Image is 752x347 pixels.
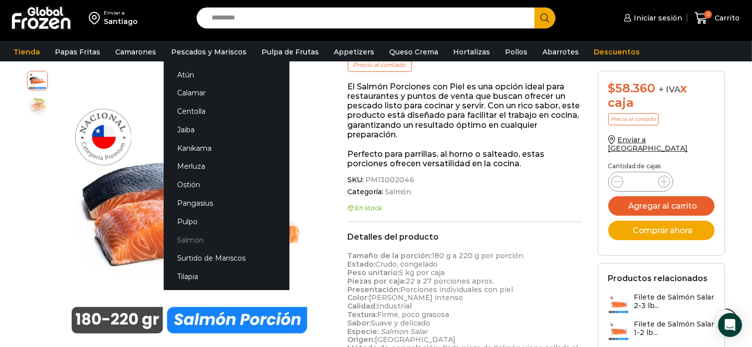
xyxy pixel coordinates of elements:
a: Filete de Salmón Salar 1-2 lb... [608,320,715,342]
strong: Sabor: [348,319,371,328]
em: Salmon Salar [381,327,428,336]
a: Merluza [164,157,289,176]
a: Iniciar sesión [621,8,682,28]
a: Pollos [500,42,532,61]
input: Product quantity [631,175,650,189]
strong: Estado: [348,260,376,269]
a: Camarones [110,42,161,61]
div: 1 / 2 [53,71,327,345]
a: Descuentos [589,42,645,61]
a: Kanikama [164,139,289,157]
div: x caja [608,81,715,110]
a: Hortalizas [448,42,495,61]
span: + IVA [659,84,681,94]
strong: Piezas por caja: [348,277,406,286]
div: Enviar a [104,9,138,16]
strong: Calidad: [348,302,377,311]
a: Pescados y Mariscos [166,42,251,61]
span: PM13002046 [364,176,414,184]
a: Enviar a [GEOGRAPHIC_DATA] [608,135,688,153]
p: Precio al contado [348,58,412,71]
a: Atún [164,65,289,84]
a: Jaiba [164,121,289,139]
span: Carrito [712,13,740,23]
img: address-field-icon.svg [89,9,104,26]
a: Tienda [8,42,45,61]
a: Salmón [383,188,411,196]
span: Iniciar sesión [631,13,682,23]
span: plato-salmon [27,96,47,116]
bdi: 58.360 [608,81,655,95]
strong: Origen: [348,335,375,344]
span: 0 [704,10,712,18]
strong: Presentación: [348,285,401,294]
a: Ostión [164,176,289,194]
a: Surtido de Mariscos [164,249,289,268]
span: salmon porcion premium [27,70,47,90]
button: Comprar ahora [608,221,715,240]
img: salmon porcion premium [53,71,327,345]
a: Pulpa de Frutas [256,42,324,61]
h3: Filete de Salmón Salar 1-2 lb... [634,320,715,337]
h3: Filete de Salmón Salar 2-3 lb... [634,293,715,310]
a: Pulpo [164,212,289,231]
h2: Productos relacionados [608,274,708,283]
a: Appetizers [329,42,379,61]
div: Santiago [104,16,138,26]
a: Filete de Salmón Salar 2-3 lb... [608,293,715,315]
strong: Color: [348,293,369,302]
span: SKU: [348,176,583,184]
a: Pangasius [164,194,289,213]
a: Abarrotes [537,42,584,61]
strong: Especie: [348,327,379,336]
button: Agregar al carrito [608,196,715,216]
p: Precio al contado [608,113,659,125]
h2: Detalles del producto [348,232,583,242]
button: Search button [534,7,555,28]
div: Open Intercom Messenger [718,313,742,337]
a: Papas Fritas [50,42,105,61]
a: Tilapia [164,268,289,286]
a: 0 Carrito [692,6,742,30]
p: Perfecto para parrillas, al horno o salteado, estas porciones ofrecen versatilidad en la cocina. [348,149,583,168]
a: Salmón [164,231,289,249]
strong: Peso unitario: [348,268,400,277]
strong: Tamaño de la porción: [348,251,432,260]
span: $ [608,81,616,95]
p: En stock [348,205,583,212]
p: Cantidad de cajas [608,163,715,170]
p: El Salmón Porciones con Piel es una opción ideal para restaurantes y puntos de venta que buscan o... [348,82,583,139]
a: Queso Crema [384,42,443,61]
a: Calamar [164,84,289,102]
a: Centolla [164,102,289,121]
span: Categoría: [348,188,583,196]
strong: Textura: [348,310,378,319]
